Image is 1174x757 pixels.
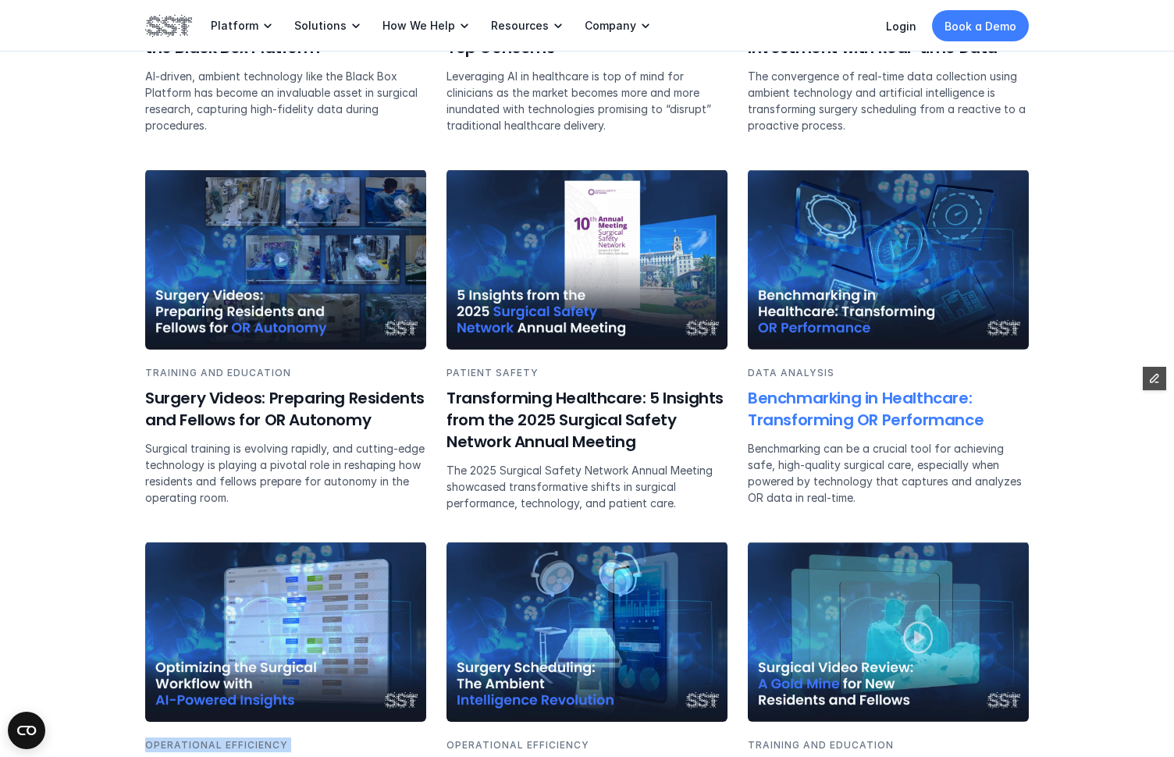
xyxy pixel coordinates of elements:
[145,542,426,721] img: Room State OR schedule chart
[145,387,426,431] h6: Surgery Videos: Preparing Residents and Fellows for OR Autonomy
[446,170,728,522] a: Image of an operating room with the surgical safety network logo in the foregroundPATIENT SAFETYT...
[748,440,1029,506] p: Benchmarking can be a crucial tool for achieving safe, high-quality surgical care, especially whe...
[446,68,728,133] p: Leveraging AI in healthcare is top of mind for clinicians as the market becomes more and more inu...
[145,440,426,506] p: Surgical training is evolving rapidly, and cutting-edge technology is playing a pivotal role in r...
[748,366,1029,381] p: DATA ANALYSIS
[446,462,728,511] p: The 2025 Surgical Safety Network Annual Meeting showcased transformative shifts in surgical perfo...
[446,542,728,721] img: A tablet with metrics on it
[145,68,426,133] p: AI-driven, ambient technology like the Black Box Platform has become an invaluable asset in surgi...
[585,19,636,33] p: Company
[145,12,192,39] img: SST logo
[145,170,426,349] img: Compilation of surgery videos
[748,170,1029,522] a: Cartoon depiction of benchmarking metricsDATA ANALYSISBenchmarking in Healthcare: Transforming OR...
[748,542,1029,721] img: Cartoon depiction of a video of a surgery
[211,19,258,33] p: Platform
[382,19,455,33] p: How We Help
[932,10,1029,41] a: Book a Demo
[145,738,426,753] p: OPERATIONAL EFFICIENCY
[945,18,1016,34] p: Book a Demo
[748,170,1029,349] img: Cartoon depiction of benchmarking metrics
[145,366,426,381] p: TRAINING AND EDUCATION
[491,19,549,33] p: Resources
[294,19,347,33] p: Solutions
[748,387,1029,431] h6: Benchmarking in Healthcare: Transforming OR Performance
[886,20,916,33] a: Login
[8,712,45,749] button: Open CMP widget
[748,738,1029,753] p: TRAINING AND EDUCATION
[446,366,728,381] p: PATIENT SAFETY
[1143,367,1166,390] button: Edit Framer Content
[748,68,1029,133] p: The convergence of real-time data collection using ambient technology and artificial intelligence...
[446,170,728,349] img: Image of an operating room with the surgical safety network logo in the foreground
[446,738,728,753] p: OPERATIONAL EFFICIENCY
[145,170,426,522] a: Compilation of surgery videosTRAINING AND EDUCATIONSurgery Videos: Preparing Residents and Fellow...
[446,387,728,453] h6: Transforming Healthcare: 5 Insights from the 2025 Surgical Safety Network Annual Meeting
